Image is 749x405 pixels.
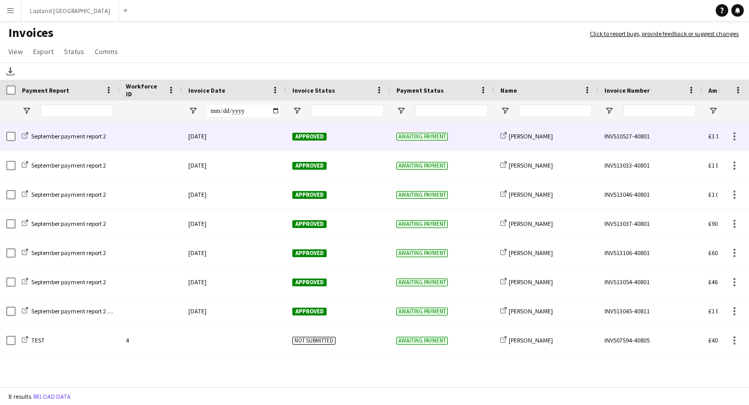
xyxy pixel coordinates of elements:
input: Invoice Status Filter Input [311,105,384,117]
span: TEST [31,336,45,344]
span: £1 840.00 [708,307,733,315]
span: Awaiting payment [396,220,448,228]
span: [PERSON_NAME] [509,191,553,198]
a: September payment report 2 [22,278,106,286]
span: Status [64,47,84,56]
span: Awaiting payment [396,337,448,345]
button: Open Filter Menu [188,106,198,116]
span: Awaiting payment [396,133,448,141]
div: INV513046-40801 [598,180,702,209]
span: Name [500,86,517,94]
span: Awaiting payment [396,191,448,199]
span: Awaiting payment [396,279,448,286]
a: September payment report 2 (Additional report including [PERSON_NAME]) [22,307,228,315]
span: Approved [292,133,327,141]
span: Awaiting payment [396,249,448,257]
div: [DATE] [182,268,286,296]
input: Invoice Date Filter Input [207,105,280,117]
span: September payment report 2 [31,161,106,169]
button: Open Filter Menu [500,106,510,116]
span: Awaiting payment [396,308,448,315]
div: INV513037-40801 [598,209,702,238]
a: September payment report 2 [22,161,106,169]
span: Not submitted [292,337,335,345]
button: Open Filter Menu [604,106,614,116]
span: Approved [292,220,327,228]
a: September payment report 2 [22,132,106,140]
div: [DATE] [182,297,286,325]
div: INV513106-40801 [598,238,702,267]
span: Invoice Date [188,86,225,94]
a: September payment report 2 [22,249,106,257]
span: £900.00 [708,220,729,227]
span: £3 150.00 [708,132,733,140]
input: Invoice Number Filter Input [623,105,696,117]
input: Name Filter Input [519,105,592,117]
span: September payment report 2 (Additional report including [PERSON_NAME]) [31,307,228,315]
span: [PERSON_NAME] [509,161,553,169]
span: Export [33,47,54,56]
a: TEST [22,336,45,344]
button: Open Filter Menu [396,106,406,116]
span: £1 800.00 [708,161,733,169]
a: September payment report 2 [22,191,106,198]
span: Payment Report [22,86,69,94]
input: Payment Report Filter Input [41,105,113,117]
div: 4 [120,326,182,355]
a: Click to report bugs, provide feedback or suggest changes [590,29,739,39]
a: View [4,45,27,58]
span: [PERSON_NAME] [509,220,553,227]
button: Reload data [31,391,73,402]
span: Invoice Status [292,86,335,94]
a: Comms [91,45,122,58]
div: [DATE] [182,180,286,209]
span: Approved [292,308,327,315]
span: Awaiting payment [396,162,448,170]
div: INV513045-40811 [598,297,702,325]
span: [PERSON_NAME] [509,307,553,315]
a: September payment report 2 [22,220,106,227]
div: INV510527-40801 [598,122,702,150]
div: [DATE] [182,209,286,238]
span: September payment report 2 [31,191,106,198]
button: Open Filter Menu [708,106,718,116]
span: September payment report 2 [31,220,106,227]
span: [PERSON_NAME] [509,336,553,344]
span: September payment report 2 [31,132,106,140]
button: Open Filter Menu [22,106,31,116]
span: £1 070.00 [708,191,733,198]
span: [PERSON_NAME] [509,249,553,257]
div: INV507594-40805 [598,326,702,355]
span: September payment report 2 [31,249,106,257]
div: INV513033-40801 [598,151,702,180]
span: View [8,47,23,56]
a: Status [60,45,88,58]
button: Lapland [GEOGRAPHIC_DATA] [21,1,119,21]
span: Approved [292,162,327,170]
span: Approved [292,249,327,257]
a: Export [29,45,58,58]
div: [DATE] [182,238,286,267]
span: [PERSON_NAME] [509,132,553,140]
div: [DATE] [182,151,286,180]
span: £600.00 [708,249,729,257]
app-action-btn: Download [4,65,17,78]
span: Approved [292,279,327,286]
span: Payment Status [396,86,444,94]
span: £400.00 [708,336,729,344]
span: Amount [708,86,731,94]
div: INV513054-40801 [598,268,702,296]
span: Invoice Number [604,86,650,94]
button: Open Filter Menu [292,106,302,116]
div: [DATE] [182,122,286,150]
span: [PERSON_NAME] [509,278,553,286]
span: £460.00 [708,278,729,286]
span: September payment report 2 [31,278,106,286]
span: Workforce ID [126,82,163,98]
span: Comms [95,47,118,56]
span: Approved [292,191,327,199]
